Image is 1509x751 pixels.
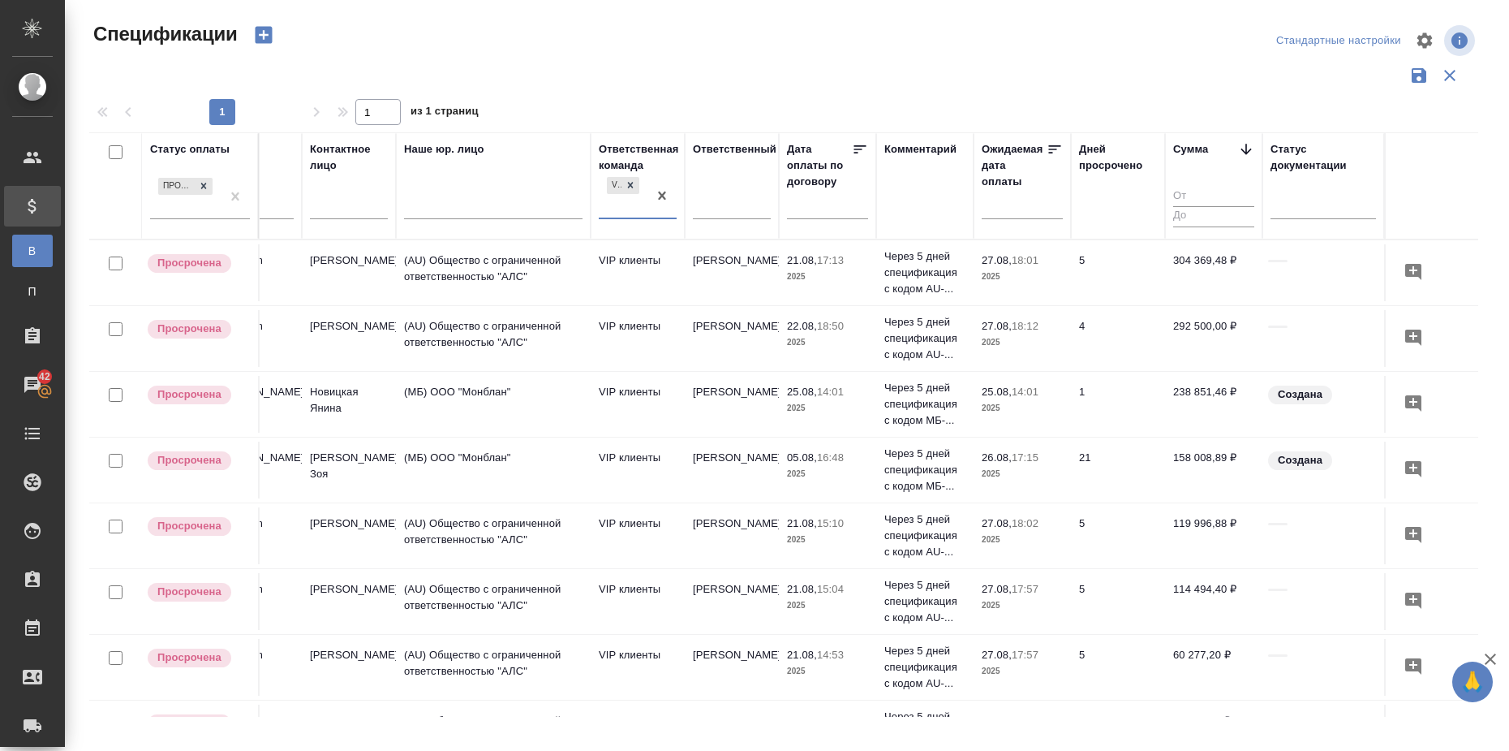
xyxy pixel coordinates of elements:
p: Просрочена [157,255,221,271]
p: 17:57 [1012,649,1038,661]
span: 42 [29,369,60,385]
div: Статус оплаты [150,141,230,158]
td: [PERSON_NAME] [685,376,779,433]
button: 🙏 [1452,662,1493,702]
p: 2025 [787,466,868,482]
p: 2025 [982,334,1063,351]
div: Сумма [1173,141,1208,158]
td: VIP клиенты [591,573,685,630]
p: 27.08, [982,254,1012,266]
div: Просрочена [158,178,195,195]
span: 🙏 [1459,665,1486,699]
div: Контактное лицо [310,141,388,174]
td: 5 [1071,639,1165,696]
div: split button [1272,28,1405,54]
td: [PERSON_NAME] [302,507,396,564]
p: Через 5 дней спецификация с кодом МБ-... [884,380,965,429]
div: Просрочена [157,176,214,196]
p: Просрочена [157,518,221,534]
p: Просрочена [157,321,221,337]
p: 21.08, [787,254,817,266]
p: Просрочена [157,650,221,666]
p: 2025 [787,598,868,614]
p: Через 5 дней спецификация с кодом МБ-... [884,446,965,494]
p: 2025 [982,532,1063,548]
td: 119 996,88 ₽ [1165,507,1262,564]
td: 4 [1071,310,1165,367]
p: 15:04 [817,583,844,595]
div: Наше юр. лицо [404,141,484,158]
button: Создать [244,21,283,49]
p: 15:10 [817,517,844,529]
td: 21 [1071,442,1165,499]
p: [PERSON_NAME] [216,384,294,400]
p: 17:46 [817,714,844,727]
p: 18:01 [1012,254,1038,266]
td: 158 008,89 ₽ [1165,442,1262,499]
p: 17:57 [1012,583,1038,595]
p: 27.08, [982,320,1012,332]
span: П [20,283,45,300]
td: VIP клиенты [591,376,685,433]
td: VIP клиенты [591,639,685,696]
span: Настроить таблицу [1405,21,1444,60]
p: 17:13 [817,254,844,266]
div: VIP клиенты [605,175,641,196]
button: Сохранить фильтры [1404,60,1434,91]
td: 5 [1071,244,1165,301]
p: 27.08, [982,714,1012,727]
td: 1 [1071,376,1165,433]
p: [PERSON_NAME] [216,450,294,466]
td: [PERSON_NAME] [302,573,396,630]
p: 18:50 [817,320,844,332]
td: VIP клиенты [591,442,685,499]
p: Создана [1278,452,1322,468]
td: 304 369,48 ₽ [1165,244,1262,301]
div: Ожидаемая дата оплаты [982,141,1047,190]
p: 21.08, [787,517,817,529]
td: [PERSON_NAME] [685,310,779,367]
p: 2025 [982,400,1063,417]
p: 2025 [982,663,1063,680]
p: 2025 [787,663,868,680]
p: 27.08, [982,517,1012,529]
td: [PERSON_NAME] [302,310,396,367]
input: До [1173,206,1254,227]
p: 16:48 [817,451,844,464]
p: Создана [1278,386,1322,403]
td: (AU) Общество с ограниченной ответственностью "АЛС" [396,639,591,696]
div: Ответственный [693,141,776,158]
p: 2025 [787,334,868,351]
input: От [1173,187,1254,207]
td: 60 277,20 ₽ [1165,639,1262,696]
p: Просрочена [157,715,221,732]
td: [PERSON_NAME] [685,442,779,499]
p: Через 5 дней спецификация с кодом AU-... [884,643,965,692]
div: VIP клиенты [607,177,621,194]
td: (AU) Общество с ограниченной ответственностью "АЛС" [396,573,591,630]
div: Cтатус документации [1270,141,1376,174]
td: Новицкая Янина [302,376,396,433]
td: VIP клиенты [591,244,685,301]
a: 42 [4,365,61,405]
div: Ответственная команда [599,141,679,174]
td: 5 [1071,573,1165,630]
span: из 1 страниц [411,101,479,125]
p: 2025 [787,269,868,285]
a: П [12,275,53,308]
p: 25.08, [982,386,1012,398]
p: 05.08, [787,451,817,464]
p: 14:01 [817,386,844,398]
p: 14:01 [1012,386,1038,398]
button: Сбросить фильтры [1434,60,1465,91]
p: 18.08, [787,714,817,727]
p: 21.08, [787,649,817,661]
span: В [20,243,45,259]
p: Через 5 дней спецификация с кодом AU-... [884,511,965,560]
p: 22.08, [787,320,817,332]
p: 18:02 [1012,517,1038,529]
a: В [12,235,53,267]
p: Через 5 дней спецификация с кодом AU-... [884,314,965,363]
div: Комментарий [884,141,957,158]
p: 18:12 [1012,320,1038,332]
